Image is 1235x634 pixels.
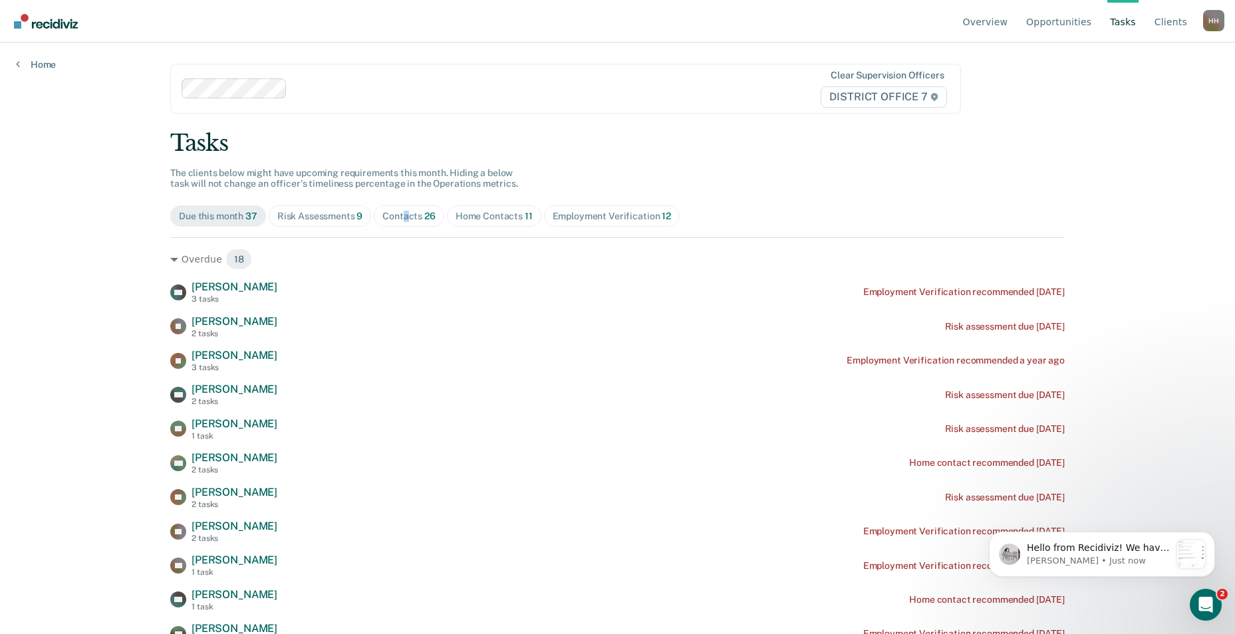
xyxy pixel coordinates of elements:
[831,70,944,81] div: Clear supervision officers
[909,594,1065,605] div: Home contact recommended [DATE]
[58,37,201,471] span: Hello from Recidiviz! We have some exciting news. Officers will now have their own Overview page ...
[192,602,277,611] div: 1 task
[821,86,946,108] span: DISTRICT OFFICE 7
[1190,589,1222,621] iframe: Intercom live chat
[192,568,277,577] div: 1 task
[945,423,1065,435] div: Risk assessment due [DATE]
[192,451,277,464] span: [PERSON_NAME]
[170,130,1065,157] div: Tasks
[192,520,277,532] span: [PERSON_NAME]
[847,355,1065,366] div: Employment Verification recommended a year ago
[58,50,202,62] p: Message from Kim, sent Just now
[909,457,1065,469] div: Home contact recommended [DATE]
[192,431,277,441] div: 1 task
[192,486,277,498] span: [PERSON_NAME]
[945,321,1065,332] div: Risk assessment due [DATE]
[192,349,277,362] span: [PERSON_NAME]
[192,280,277,293] span: [PERSON_NAME]
[192,500,277,509] div: 2 tasks
[553,211,671,222] div: Employment Verification
[192,363,277,372] div: 3 tasks
[192,465,277,475] div: 2 tasks
[863,560,1065,572] div: Employment Verification recommended [DATE]
[170,167,518,189] span: The clients below might have upcoming requirements this month. Hiding a below task will not chang...
[225,249,253,270] span: 18
[456,211,533,222] div: Home Contacts
[662,211,671,221] span: 12
[356,211,362,221] span: 9
[863,526,1065,537] div: Employment Verification recommended [DATE]
[1217,589,1228,599] span: 2
[945,389,1065,401] div: Risk assessment due [DATE]
[16,58,56,70] a: Home
[192,534,277,543] div: 2 tasks
[179,211,257,222] div: Due this month
[192,294,277,304] div: 3 tasks
[424,211,436,221] span: 26
[863,286,1065,298] div: Employment Verification recommended [DATE]
[1203,10,1224,31] button: Profile dropdown button
[192,383,277,395] span: [PERSON_NAME]
[192,315,277,328] span: [PERSON_NAME]
[192,397,277,406] div: 2 tasks
[382,211,436,222] div: Contacts
[192,554,277,566] span: [PERSON_NAME]
[277,211,363,222] div: Risk Assessments
[969,505,1235,598] iframe: Intercom notifications message
[192,588,277,601] span: [PERSON_NAME]
[14,14,78,29] img: Recidiviz
[1203,10,1224,31] div: H H
[945,492,1065,503] div: Risk assessment due [DATE]
[192,417,277,430] span: [PERSON_NAME]
[170,249,1065,270] div: Overdue 18
[245,211,257,221] span: 37
[525,211,533,221] span: 11
[192,329,277,338] div: 2 tasks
